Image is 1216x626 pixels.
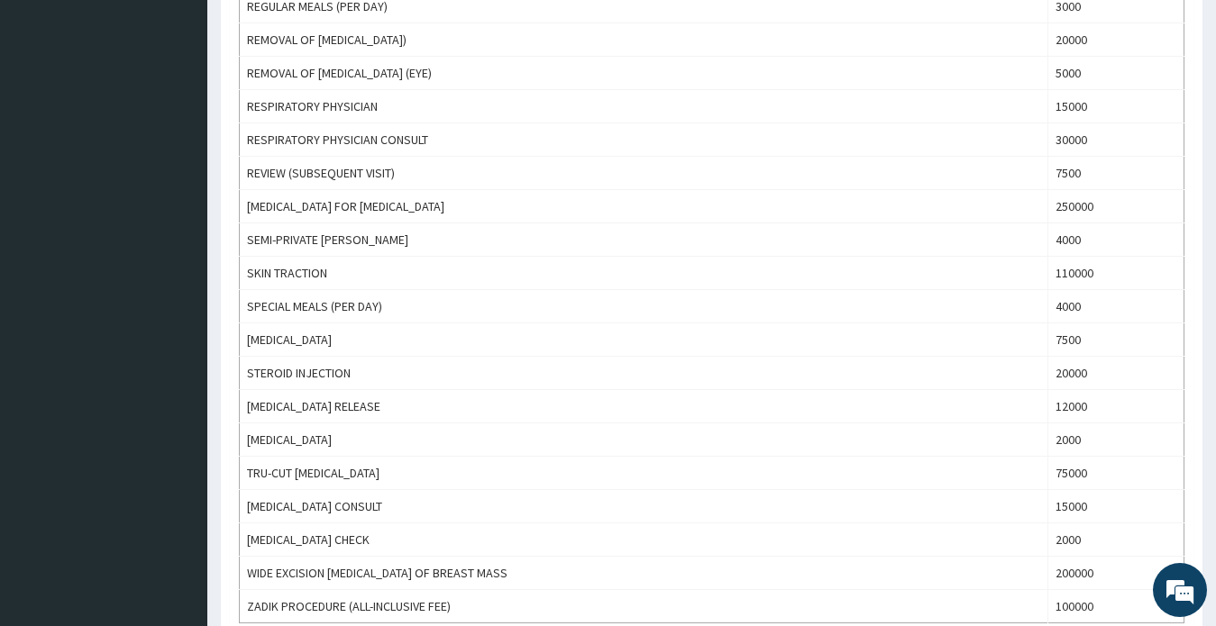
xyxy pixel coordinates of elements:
textarea: Type your message and hit 'Enter' [9,427,343,490]
td: 12000 [1047,390,1184,423]
td: [MEDICAL_DATA] [240,323,1048,357]
div: Minimize live chat window [296,9,339,52]
td: 5000 [1047,57,1184,90]
td: TRU-CUT [MEDICAL_DATA] [240,457,1048,490]
td: REMOVAL OF [MEDICAL_DATA] (EYE) [240,57,1048,90]
td: [MEDICAL_DATA] CHECK [240,523,1048,557]
td: 7500 [1047,157,1184,190]
td: RESPIRATORY PHYSICIAN [240,90,1048,123]
td: SEMI-PRIVATE [PERSON_NAME] [240,223,1048,257]
td: SPECIAL MEALS (PER DAY) [240,290,1048,323]
td: STEROID INJECTION [240,357,1048,390]
td: 2000 [1047,523,1184,557]
td: [MEDICAL_DATA] RELEASE [240,390,1048,423]
td: [MEDICAL_DATA] [240,423,1048,457]
td: [MEDICAL_DATA] CONSULT [240,490,1048,523]
td: 2000 [1047,423,1184,457]
td: 200000 [1047,557,1184,590]
td: 7500 [1047,323,1184,357]
td: REVIEW (SUBSEQUENT VISIT) [240,157,1048,190]
td: 110000 [1047,257,1184,290]
td: 30000 [1047,123,1184,157]
td: REMOVAL OF [MEDICAL_DATA]) [240,23,1048,57]
td: 4000 [1047,290,1184,323]
td: 15000 [1047,90,1184,123]
td: [MEDICAL_DATA] FOR [MEDICAL_DATA] [240,190,1048,223]
td: 4000 [1047,223,1184,257]
td: WIDE EXCISION [MEDICAL_DATA] OF BREAST MASS [240,557,1048,590]
img: d_794563401_company_1708531726252_794563401 [33,90,73,135]
span: We're online! [105,195,249,377]
td: 15000 [1047,490,1184,523]
td: 100000 [1047,590,1184,623]
td: ZADIK PROCEDURE (ALL-INCLUSIVE FEE) [240,590,1048,623]
td: 75000 [1047,457,1184,490]
td: RESPIRATORY PHYSICIAN CONSULT [240,123,1048,157]
td: 20000 [1047,357,1184,390]
div: Chat with us now [94,101,303,124]
td: SKIN TRACTION [240,257,1048,290]
td: 250000 [1047,190,1184,223]
td: 20000 [1047,23,1184,57]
